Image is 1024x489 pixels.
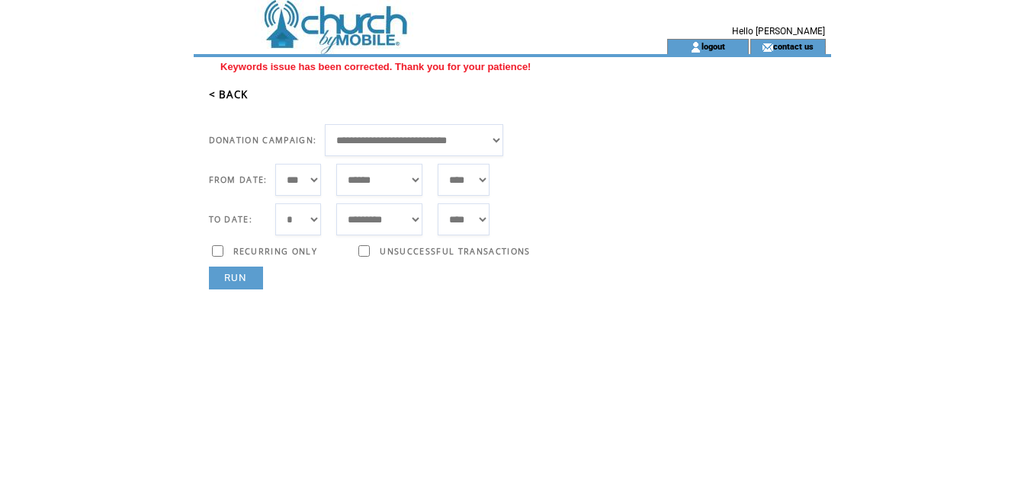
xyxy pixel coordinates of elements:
a: < BACK [209,88,249,101]
span: RECURRING ONLY [233,246,318,257]
img: contact_us_icon.gif [762,41,773,53]
a: contact us [773,41,814,51]
a: RUN [209,267,263,289]
span: Hello [PERSON_NAME] [732,26,825,37]
marquee: Keywords issue has been corrected. Thank you for your patience! [194,61,831,72]
img: account_icon.gif [690,41,701,53]
span: DONATION CAMPAIGN: [209,135,317,145]
a: logout [701,41,725,51]
span: UNSUCCESSFUL TRANSACTIONS [380,246,530,257]
span: TO DATE: [209,214,253,225]
span: FROM DATE: [209,174,268,185]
